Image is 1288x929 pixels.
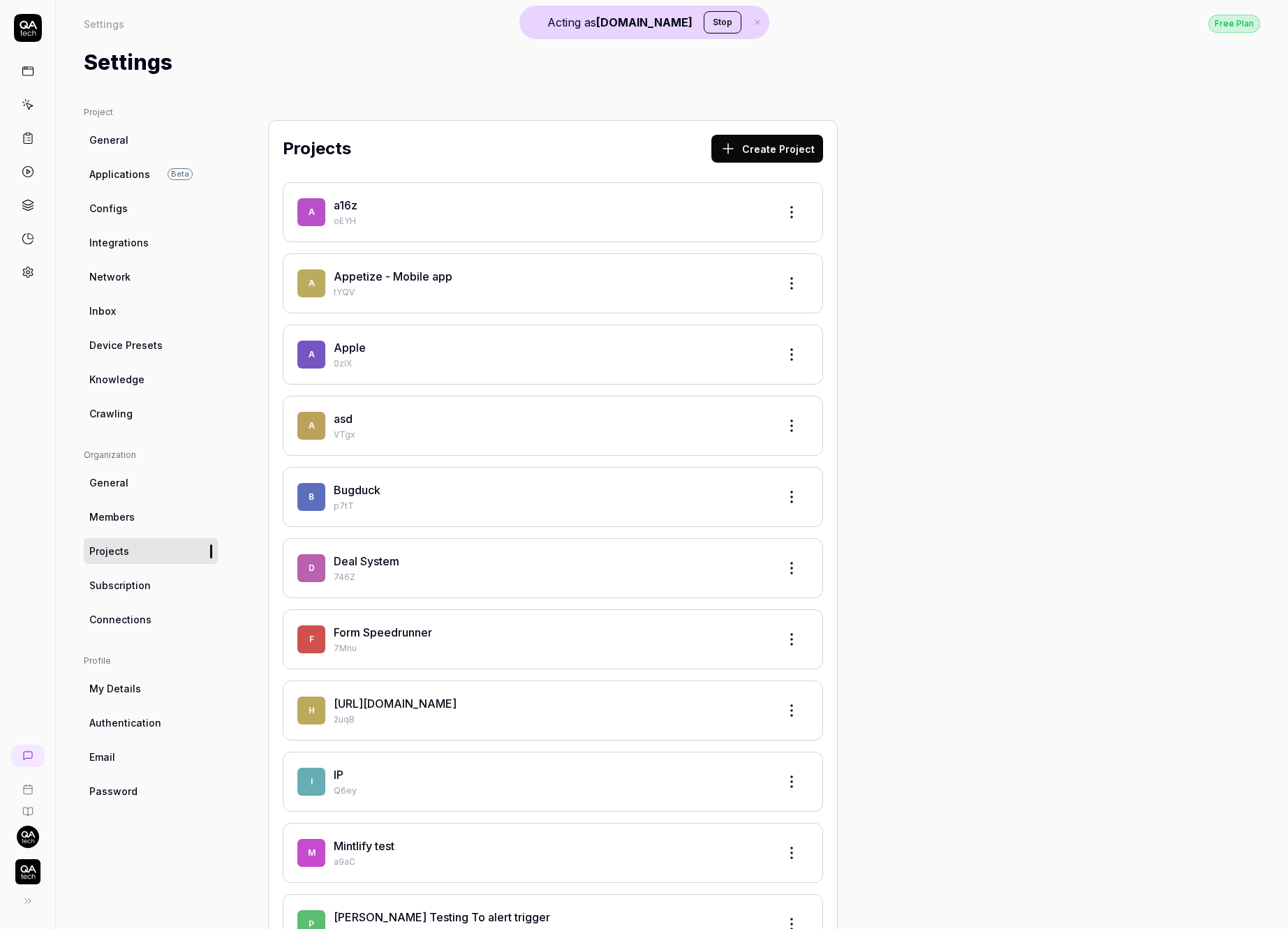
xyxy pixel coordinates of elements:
a: Authentication [84,710,218,736]
a: Device Presets [84,332,218,358]
span: Configs [89,201,128,216]
a: Crawling [84,401,218,426]
p: oEYH [334,215,767,228]
a: Network [84,264,218,290]
button: Create Project [711,135,823,163]
div: Profile [84,655,218,667]
span: Applications [89,167,150,181]
a: [PERSON_NAME] Testing To alert trigger [334,910,550,924]
a: My Details [84,676,218,701]
p: 2uqB [334,713,767,726]
p: VTgx [334,429,767,441]
p: tYQV [334,286,767,299]
span: A [297,341,325,369]
span: M [297,839,325,867]
a: [URL][DOMAIN_NAME] [334,697,457,711]
span: My Details [89,681,141,696]
span: General [89,475,128,490]
a: ApplicationsBeta [84,161,218,187]
a: a16z [334,198,357,212]
a: General [84,127,218,153]
a: Integrations [84,230,218,255]
a: Bugduck [334,483,380,497]
p: 0zIX [334,357,767,370]
a: Email [84,744,218,770]
a: General [84,470,218,496]
span: General [89,133,128,147]
div: Free Plan [1208,15,1260,33]
img: 7ccf6c19-61ad-4a6c-8811-018b02a1b829.jpg [17,826,39,848]
span: Crawling [89,406,133,421]
p: a9aC [334,856,767,868]
a: Apple [334,341,366,355]
p: 7Mnu [334,642,767,655]
span: B [297,483,325,511]
span: Email [89,750,115,764]
p: p7tT [334,500,767,512]
button: QA Tech Logo [6,848,50,887]
span: F [297,625,325,653]
div: Settings [84,17,124,31]
span: Subscription [89,578,151,593]
a: Appetize - Mobile app [334,269,452,283]
a: Password [84,778,218,804]
a: Members [84,504,218,530]
span: Knowledge [89,372,145,387]
span: Connections [89,612,151,627]
a: asd [334,412,353,426]
a: Mintlify test [334,839,394,853]
a: Form Speedrunner [334,625,432,639]
a: New conversation [11,745,45,767]
span: Beta [168,168,193,180]
a: Projects [84,538,218,564]
p: Q6ey [334,785,767,797]
a: Inbox [84,298,218,324]
p: 746Z [334,571,767,584]
span: Authentication [89,715,161,730]
span: a [297,412,325,440]
span: Integrations [89,235,149,250]
a: Book a call with us [6,773,50,795]
span: I [297,768,325,796]
span: Password [89,784,138,798]
img: QA Tech Logo [15,859,40,884]
a: Configs [84,195,218,221]
h1: Settings [84,47,172,78]
a: Connections [84,607,218,632]
a: IP [334,768,343,782]
div: Project [84,106,218,119]
span: Network [89,269,131,284]
a: Documentation [6,795,50,817]
span: Members [89,510,135,524]
button: Free Plan [1208,14,1260,33]
span: h [297,697,325,724]
span: a [297,198,325,226]
span: Device Presets [89,338,163,352]
a: Knowledge [84,366,218,392]
span: Projects [89,544,129,558]
span: D [297,554,325,582]
a: Subscription [84,572,218,598]
h2: Projects [283,136,351,161]
span: A [297,269,325,297]
button: Stop [704,11,741,34]
span: Inbox [89,304,116,318]
div: Organization [84,449,218,461]
a: Deal System [334,554,399,568]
